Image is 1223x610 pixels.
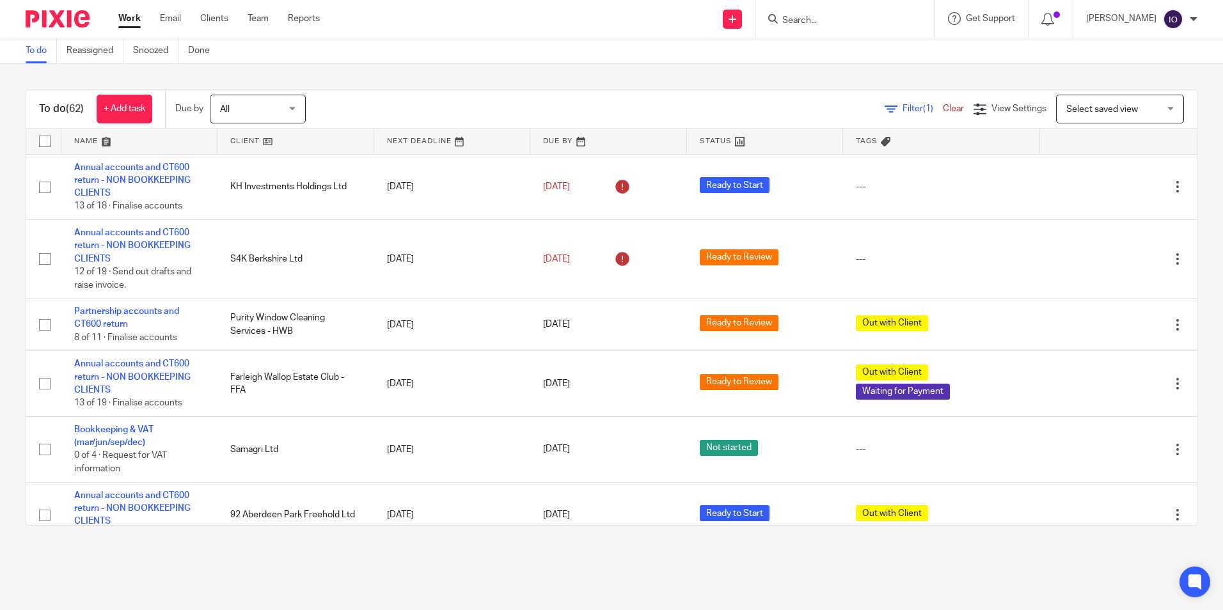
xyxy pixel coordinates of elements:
[217,154,374,220] td: KH Investments Holdings Ltd
[74,228,191,263] a: Annual accounts and CT600 return - NON BOOKKEEPING CLIENTS
[543,182,570,191] span: [DATE]
[118,12,141,25] a: Work
[374,154,530,220] td: [DATE]
[700,374,778,390] span: Ready to Review
[74,163,191,198] a: Annual accounts and CT600 return - NON BOOKKEEPING CLIENTS
[543,510,570,519] span: [DATE]
[1086,12,1156,25] p: [PERSON_NAME]
[217,299,374,351] td: Purity Window Cleaning Services - HWB
[74,267,191,290] span: 12 of 19 · Send out drafts and raise invoice.
[67,38,123,63] a: Reassigned
[217,482,374,548] td: 92 Aberdeen Park Freehold Ltd
[217,416,374,482] td: Samagri Ltd
[74,425,154,447] a: Bookkeeping & VAT (mar/jun/sep/dec)
[700,249,778,265] span: Ready to Review
[74,451,167,474] span: 0 of 4 · Request for VAT information
[220,105,230,114] span: All
[943,104,964,113] a: Clear
[374,416,530,482] td: [DATE]
[74,202,182,211] span: 13 of 18 · Finalise accounts
[374,220,530,299] td: [DATE]
[74,333,177,342] span: 8 of 11 · Finalise accounts
[700,177,769,193] span: Ready to Start
[374,482,530,548] td: [DATE]
[856,137,878,145] span: Tags
[781,15,896,27] input: Search
[133,38,178,63] a: Snoozed
[74,359,191,395] a: Annual accounts and CT600 return - NON BOOKKEEPING CLIENTS
[700,440,758,456] span: Not started
[856,315,928,331] span: Out with Client
[26,10,90,27] img: Pixie
[543,254,570,263] span: [DATE]
[374,299,530,351] td: [DATE]
[188,38,219,63] a: Done
[991,104,1046,113] span: View Settings
[700,505,769,521] span: Ready to Start
[217,220,374,299] td: S4K Berkshire Ltd
[26,38,57,63] a: To do
[66,104,84,114] span: (62)
[74,399,182,408] span: 13 of 19 · Finalise accounts
[856,180,1027,193] div: ---
[903,104,943,113] span: Filter
[966,14,1015,23] span: Get Support
[856,364,928,380] span: Out with Client
[856,505,928,521] span: Out with Client
[856,253,1027,265] div: ---
[856,443,1027,456] div: ---
[543,445,570,454] span: [DATE]
[200,12,228,25] a: Clients
[39,102,84,116] h1: To do
[700,315,778,331] span: Ready to Review
[288,12,320,25] a: Reports
[856,384,950,400] span: Waiting for Payment
[175,102,203,115] p: Due by
[374,351,530,417] td: [DATE]
[248,12,269,25] a: Team
[97,95,152,123] a: + Add task
[543,379,570,388] span: [DATE]
[1163,9,1183,29] img: svg%3E
[74,491,191,526] a: Annual accounts and CT600 return - NON BOOKKEEPING CLIENTS
[217,351,374,417] td: Farleigh Wallop Estate Club - FFA
[923,104,933,113] span: (1)
[160,12,181,25] a: Email
[1066,105,1138,114] span: Select saved view
[543,320,570,329] span: [DATE]
[74,307,179,329] a: Partnership accounts and CT600 return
